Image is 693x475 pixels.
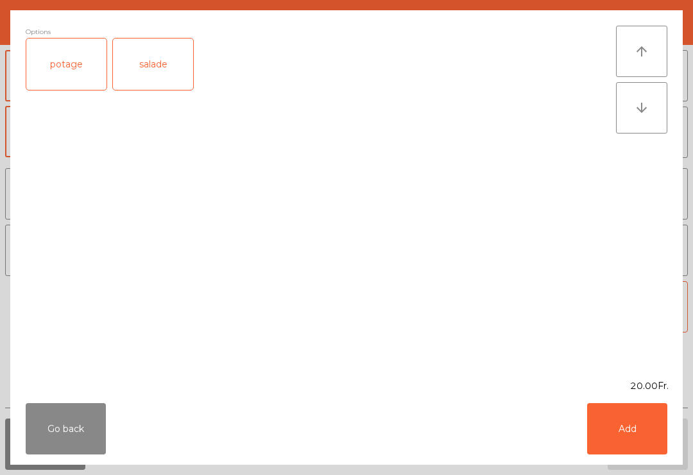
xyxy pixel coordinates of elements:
button: arrow_upward [616,26,667,77]
div: potage [26,39,107,90]
div: 20.00Fr. [10,379,683,393]
i: arrow_downward [634,100,649,116]
button: arrow_downward [616,82,667,134]
button: Add [587,403,667,454]
div: salade [113,39,193,90]
button: Go back [26,403,106,454]
i: arrow_upward [634,44,649,59]
span: Options [26,26,51,38]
